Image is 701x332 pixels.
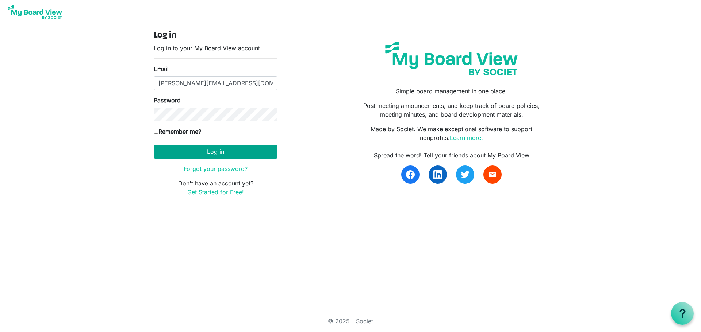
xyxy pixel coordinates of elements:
span: email [488,170,497,179]
img: facebook.svg [406,170,415,179]
a: email [483,165,502,184]
p: Made by Societ. We make exceptional software to support nonprofits. [356,125,547,142]
p: Don't have an account yet? [154,179,277,196]
input: Remember me? [154,129,158,134]
a: Learn more. [450,134,483,141]
button: Log in [154,145,277,159]
label: Password [154,96,181,105]
img: linkedin.svg [433,170,442,179]
h4: Log in [154,30,277,41]
img: twitter.svg [461,170,470,179]
label: Email [154,65,169,73]
img: My Board View Logo [6,3,64,21]
a: Get Started for Free! [187,188,244,196]
a: © 2025 - Societ [328,317,373,325]
a: Forgot your password? [184,165,248,172]
p: Post meeting announcements, and keep track of board policies, meeting minutes, and board developm... [356,101,547,119]
img: my-board-view-societ.svg [380,36,523,81]
div: Spread the word! Tell your friends about My Board View [356,151,547,160]
p: Simple board management in one place. [356,87,547,95]
p: Log in to your My Board View account [154,44,277,52]
label: Remember me? [154,127,201,136]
